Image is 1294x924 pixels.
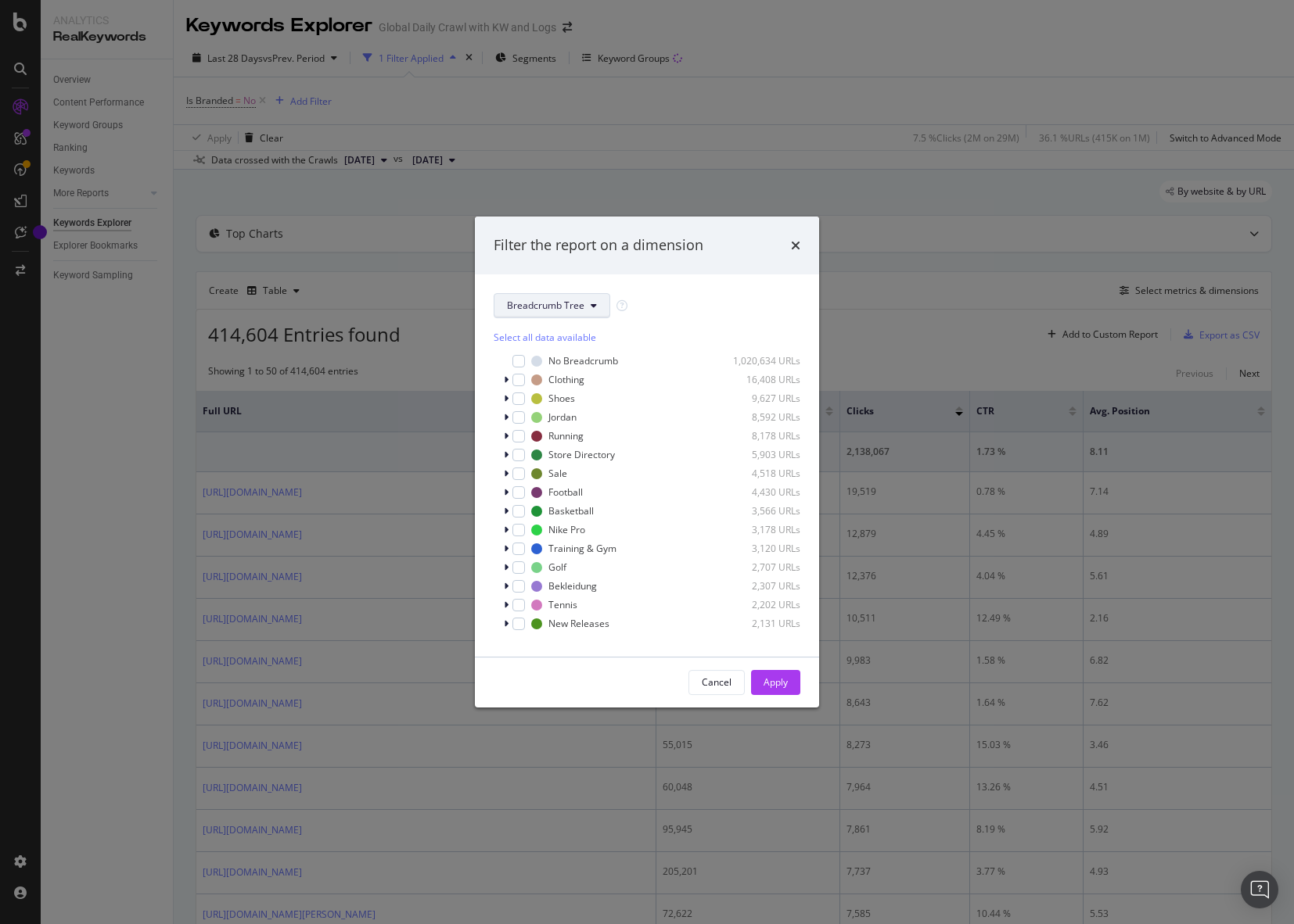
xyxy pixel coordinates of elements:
[548,598,577,611] div: Tennis
[494,293,610,318] button: Breadcrumb Tree
[724,542,800,555] div: 3,120 URLs
[724,448,800,461] div: 5,903 URLs
[1241,871,1278,908] div: Open Intercom Messenger
[507,299,584,312] span: Breadcrumb Tree
[724,617,800,630] div: 2,131 URLs
[724,579,800,593] div: 2,307 URLs
[494,331,800,344] div: Select all data available
[702,675,731,689] div: Cancel
[724,429,800,442] div: 8,178 URLs
[548,485,583,499] div: Football
[724,467,800,480] div: 4,518 URLs
[548,617,609,630] div: New Releases
[724,504,800,518] div: 3,566 URLs
[791,235,800,256] div: times
[548,560,566,574] div: Golf
[494,235,703,256] div: Filter the report on a dimension
[724,373,800,386] div: 16,408 URLs
[548,448,615,461] div: Store Directory
[548,467,567,480] div: Sale
[548,429,584,442] div: Running
[724,523,800,536] div: 3,178 URLs
[548,504,594,518] div: Basketball
[724,598,800,611] div: 2,202 URLs
[724,560,800,574] div: 2,707 URLs
[751,670,800,695] button: Apply
[548,373,584,386] div: Clothing
[548,354,618,367] div: No Breadcrumb
[724,392,800,405] div: 9,627 URLs
[548,410,577,424] div: Jordan
[724,485,800,499] div: 4,430 URLs
[548,579,597,593] div: Bekleidung
[548,392,575,405] div: Shoes
[688,670,745,695] button: Cancel
[475,217,819,707] div: modal
[548,542,616,555] div: Training & Gym
[764,675,788,689] div: Apply
[724,410,800,424] div: 8,592 URLs
[548,523,585,536] div: Nike Pro
[724,354,800,367] div: 1,020,634 URLs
